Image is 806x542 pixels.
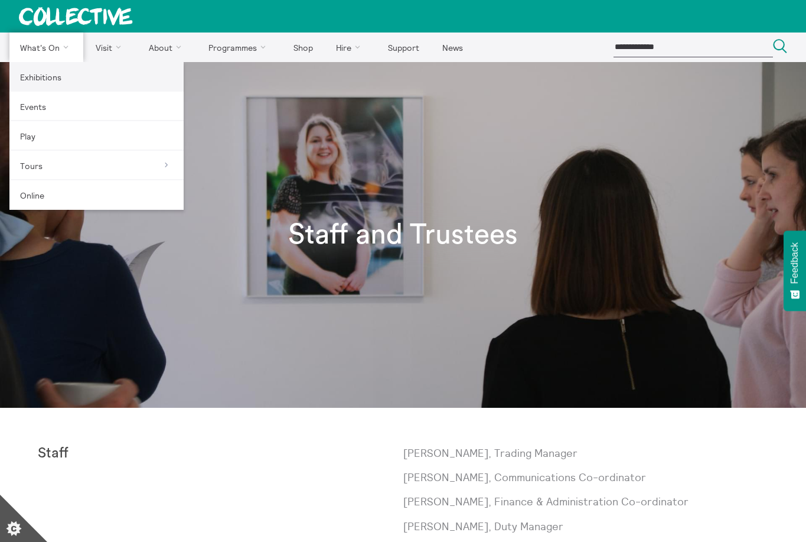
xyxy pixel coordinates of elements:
[9,33,83,62] a: What's On
[86,33,136,62] a: Visit
[784,231,806,311] button: Feedback - Show survey
[403,494,769,509] p: [PERSON_NAME], Finance & Administration Co-ordinator
[432,33,473,62] a: News
[9,92,184,121] a: Events
[198,33,281,62] a: Programmes
[9,62,184,92] a: Exhibitions
[38,446,68,460] strong: Staff
[403,519,769,534] p: [PERSON_NAME], Duty Manager
[9,180,184,210] a: Online
[403,446,769,460] p: [PERSON_NAME], Trading Manager
[789,242,800,284] span: Feedback
[138,33,196,62] a: About
[377,33,429,62] a: Support
[9,121,184,151] a: Play
[403,470,769,485] p: [PERSON_NAME], Communications Co-ordinator
[9,151,184,180] a: Tours
[326,33,376,62] a: Hire
[283,33,323,62] a: Shop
